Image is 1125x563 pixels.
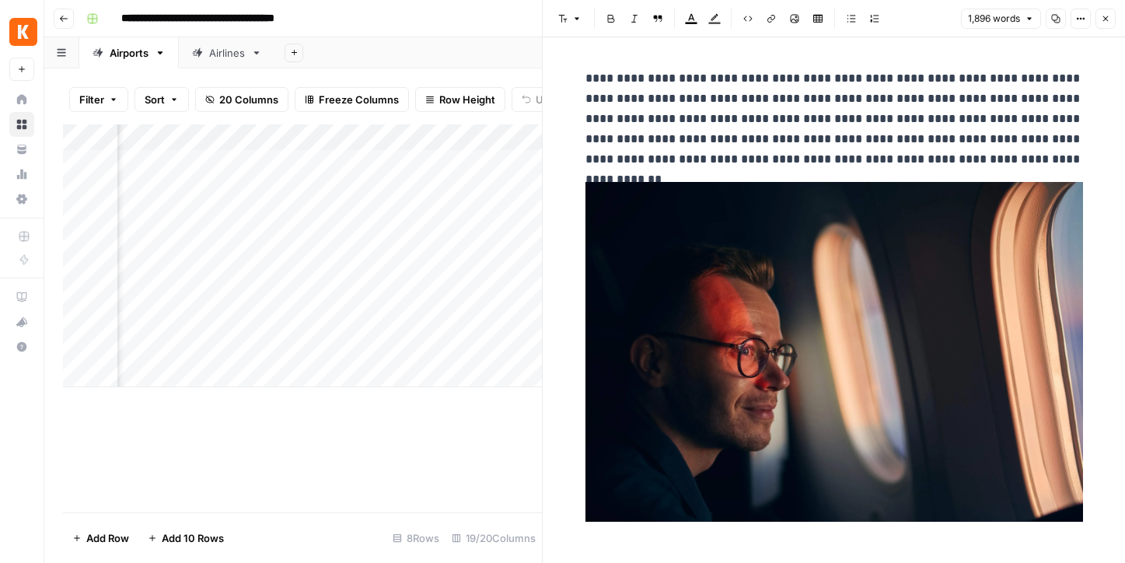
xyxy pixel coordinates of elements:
button: Freeze Columns [295,87,409,112]
button: Add 10 Rows [138,526,233,551]
span: Add Row [86,530,129,546]
span: Add 10 Rows [162,530,224,546]
span: 1,896 words [968,12,1020,26]
span: Row Height [439,92,495,107]
span: Freeze Columns [319,92,399,107]
a: Home [9,87,34,112]
a: AirOps Academy [9,285,34,309]
div: Airports [110,45,148,61]
a: Airlines [179,37,275,68]
button: Undo [512,87,572,112]
span: Filter [79,92,104,107]
button: Workspace: Kayak [9,12,34,51]
a: Your Data [9,137,34,162]
a: Airports [79,37,179,68]
button: 20 Columns [195,87,288,112]
img: Kayak Logo [9,18,37,46]
div: What's new? [10,310,33,334]
a: Settings [9,187,34,212]
span: 20 Columns [219,92,278,107]
a: Browse [9,112,34,137]
div: 19/20 Columns [445,526,542,551]
div: Airlines [209,45,245,61]
button: What's new? [9,309,34,334]
div: 8 Rows [386,526,445,551]
button: Sort [135,87,189,112]
button: Help + Support [9,334,34,359]
button: Row Height [415,87,505,112]
button: 1,896 words [961,9,1041,29]
a: Usage [9,162,34,187]
button: Add Row [63,526,138,551]
span: Sort [145,92,165,107]
button: Filter [69,87,128,112]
